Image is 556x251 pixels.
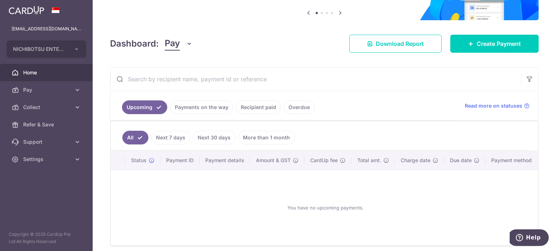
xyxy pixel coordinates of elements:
div: You have no upcoming payments. [119,176,532,239]
span: Download Report [376,39,424,48]
a: Next 7 days [151,131,190,144]
a: Next 30 days [193,131,235,144]
h4: Dashboard: [110,37,159,50]
span: Pay [23,86,71,94]
span: Settings [23,156,71,163]
th: Payment method [485,151,540,170]
a: Overdue [284,100,315,114]
a: Payments on the way [170,100,233,114]
span: Create Payment [477,39,521,48]
th: Payment ID [160,151,199,170]
span: Support [23,138,71,146]
span: Home [23,69,71,76]
span: Refer & Save [23,121,71,128]
a: More than 1 month [238,131,295,144]
span: Read more on statuses [465,102,522,109]
button: Pay [165,37,193,51]
span: Status [131,157,147,164]
span: Amount & GST [256,157,291,164]
iframe: Opens a widget where you can find more information [510,229,549,247]
p: [EMAIL_ADDRESS][DOMAIN_NAME] [12,25,81,33]
button: NICHIBOTSU ENTERPRISE SERVICES [7,40,86,58]
span: Due date [450,157,472,164]
input: Search by recipient name, payment id or reference [110,68,521,91]
span: Total amt. [357,157,381,164]
th: Payment details [199,151,250,170]
a: Download Report [349,35,442,53]
span: Charge date [401,157,430,164]
span: Collect [23,104,71,111]
a: Read more on statuses [465,102,530,109]
img: CardUp [9,6,44,14]
a: All [122,131,148,144]
span: Pay [165,37,180,51]
a: Create Payment [450,35,539,53]
a: Upcoming [122,100,167,114]
span: NICHIBOTSU ENTERPRISE SERVICES [13,46,67,53]
span: CardUp fee [310,157,338,164]
a: Recipient paid [236,100,281,114]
